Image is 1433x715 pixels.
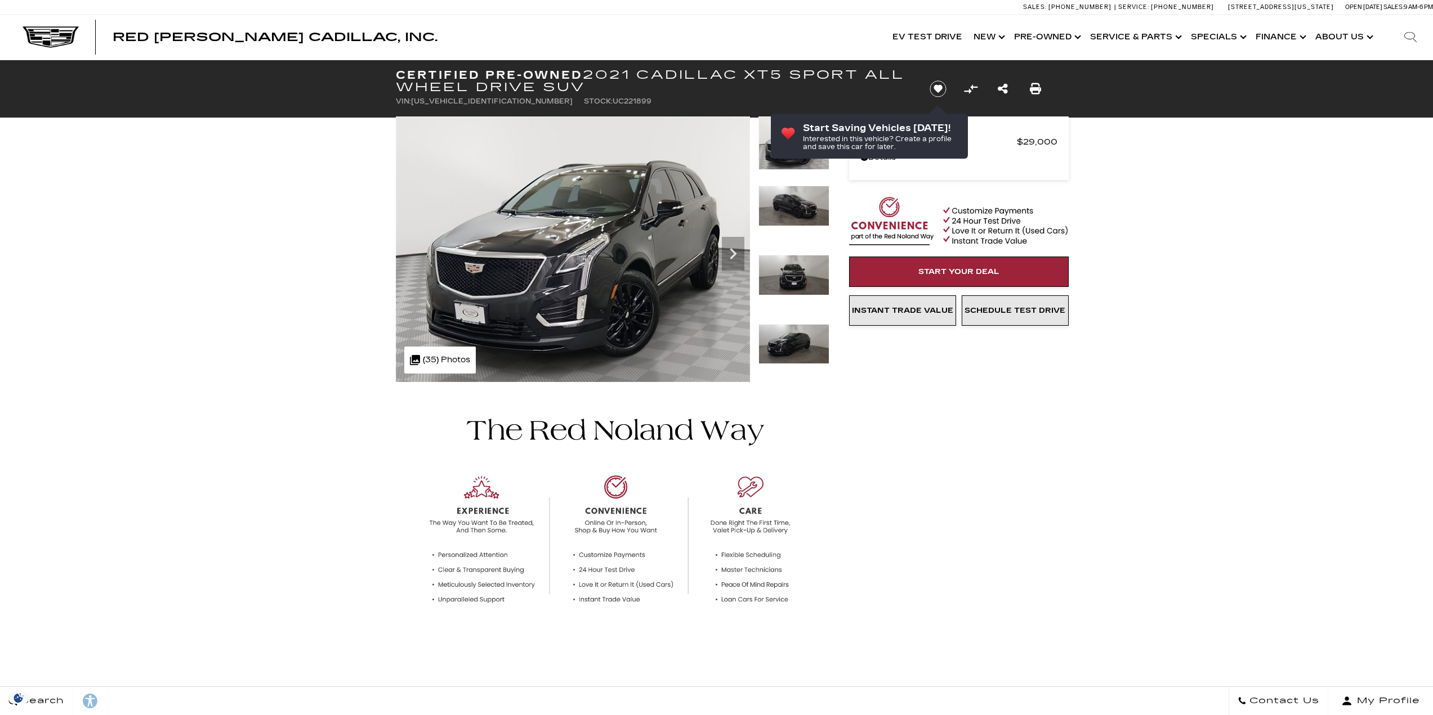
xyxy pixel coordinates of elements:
[1247,693,1319,709] span: Contact Us
[1345,3,1382,11] span: Open [DATE]
[1229,687,1328,715] a: Contact Us
[1185,15,1250,60] a: Specials
[962,295,1069,326] a: Schedule Test Drive
[396,69,911,93] h1: 2021 Cadillac XT5 Sport All Wheel Drive SUV
[860,134,1057,150] a: Red [PERSON_NAME] $29,000
[1250,15,1310,60] a: Finance
[411,97,573,105] span: [US_VEHICLE_IDENTIFICATION_NUMBER]
[849,295,956,326] a: Instant Trade Value
[918,267,999,276] span: Start Your Deal
[404,347,476,374] div: (35) Photos
[758,324,829,365] img: Certified Used 2021 Stellar Black Metallic Cadillac Sport image 4
[965,306,1065,315] span: Schedule Test Drive
[1023,3,1047,11] span: Sales:
[113,32,438,43] a: Red [PERSON_NAME] Cadillac, Inc.
[1228,3,1334,11] a: [STREET_ADDRESS][US_STATE]
[758,116,829,170] img: Certified Used 2021 Stellar Black Metallic Cadillac Sport image 1
[758,255,829,295] img: Certified Used 2021 Stellar Black Metallic Cadillac Sport image 3
[1328,687,1433,715] button: Open user profile menu
[860,134,1017,150] span: Red [PERSON_NAME]
[1023,4,1114,10] a: Sales: [PHONE_NUMBER]
[722,237,744,271] div: Next
[962,80,979,97] button: Compare Vehicle
[584,97,613,105] span: Stock:
[1084,15,1185,60] a: Service & Parts
[396,68,583,82] strong: Certified Pre-Owned
[1151,3,1214,11] span: [PHONE_NUMBER]
[613,97,651,105] span: UC221899
[849,257,1069,287] a: Start Your Deal
[1048,3,1111,11] span: [PHONE_NUMBER]
[6,692,32,704] section: Click to Open Cookie Consent Modal
[1030,81,1041,97] a: Print this Certified Pre-Owned 2021 Cadillac XT5 Sport All Wheel Drive SUV
[1008,15,1084,60] a: Pre-Owned
[1114,4,1217,10] a: Service: [PHONE_NUMBER]
[926,80,950,98] button: Save vehicle
[758,186,829,226] img: Certified Used 2021 Stellar Black Metallic Cadillac Sport image 2
[1017,134,1057,150] span: $29,000
[396,97,411,105] span: VIN:
[968,15,1008,60] a: New
[860,150,1057,165] a: Details
[1383,3,1404,11] span: Sales:
[6,692,32,704] img: Opt-Out Icon
[852,306,953,315] span: Instant Trade Value
[23,26,79,48] img: Cadillac Dark Logo with Cadillac White Text
[998,81,1008,97] a: Share this Certified Pre-Owned 2021 Cadillac XT5 Sport All Wheel Drive SUV
[1310,15,1377,60] a: About Us
[396,116,750,382] img: Certified Used 2021 Stellar Black Metallic Cadillac Sport image 1
[1352,693,1420,709] span: My Profile
[17,693,64,709] span: Search
[887,15,968,60] a: EV Test Drive
[1404,3,1433,11] span: 9 AM-6 PM
[113,30,438,44] span: Red [PERSON_NAME] Cadillac, Inc.
[1118,3,1149,11] span: Service:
